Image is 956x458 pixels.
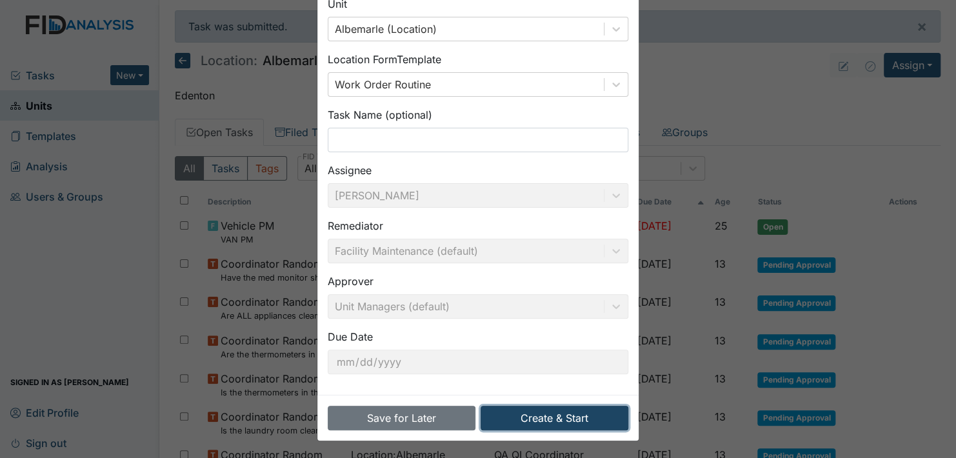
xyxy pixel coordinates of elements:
label: Location Form Template [328,52,441,67]
label: Approver [328,274,373,289]
label: Task Name (optional) [328,107,432,123]
button: Create & Start [481,406,628,430]
label: Assignee [328,163,372,178]
button: Save for Later [328,406,475,430]
div: Work Order Routine [335,77,431,92]
label: Remediator [328,218,383,234]
div: Albemarle (Location) [335,21,437,37]
label: Due Date [328,329,373,344]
